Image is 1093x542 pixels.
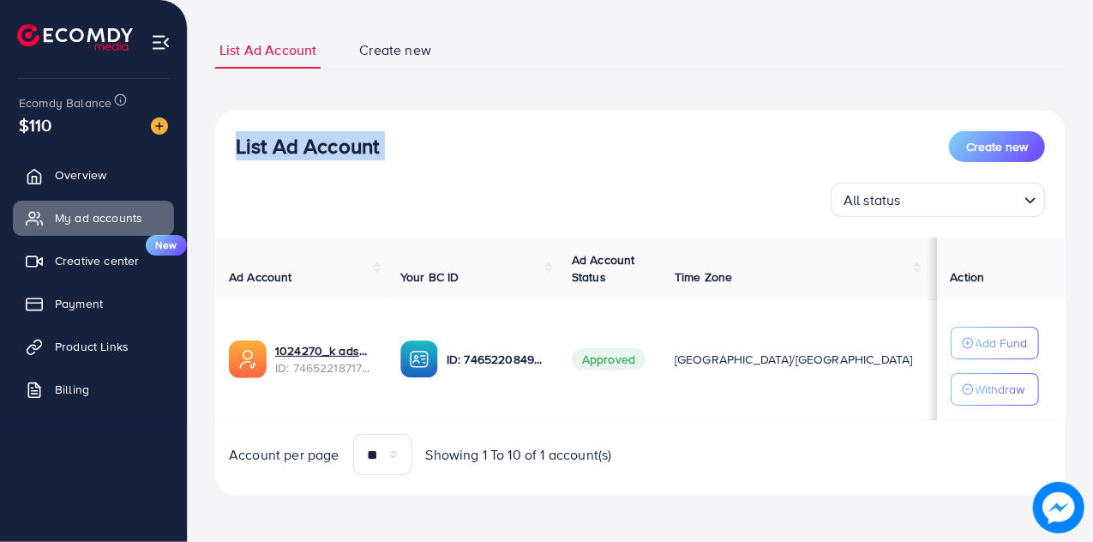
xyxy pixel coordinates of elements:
[426,445,612,465] span: Showing 1 To 10 of 1 account(s)
[447,349,544,370] p: ID: 7465220849314873360
[55,381,89,398] span: Billing
[236,134,379,159] h3: List Ad Account
[13,244,174,278] a: Creative centerNew
[275,359,373,376] span: ID: 7465221871748186128
[229,445,339,465] span: Account per page
[219,40,316,60] span: List Ad Account
[275,342,373,377] div: <span class='underline'>1024270_k ads_1738132429680</span></br>7465221871748186128
[675,268,732,286] span: Time Zone
[675,351,913,368] span: [GEOGRAPHIC_DATA]/[GEOGRAPHIC_DATA]
[400,340,438,378] img: ic-ba-acc.ded83a64.svg
[55,252,139,269] span: Creative center
[572,348,646,370] span: Approved
[831,183,1045,217] div: Search for option
[976,333,1028,353] p: Add Fund
[13,329,174,364] a: Product Links
[840,188,904,213] span: All status
[951,327,1039,359] button: Add Fund
[19,94,111,111] span: Ecomdy Balance
[55,166,106,184] span: Overview
[13,201,174,235] a: My ad accounts
[17,24,133,51] img: logo
[146,235,187,256] span: New
[951,268,985,286] span: Action
[151,33,171,52] img: menu
[151,117,168,135] img: image
[55,338,129,355] span: Product Links
[976,379,1025,400] p: Withdraw
[55,295,103,312] span: Payment
[229,340,267,378] img: ic-ads-acc.e4c84228.svg
[951,373,1039,406] button: Withdraw
[13,286,174,321] a: Payment
[229,268,292,286] span: Ad Account
[19,112,52,137] span: $110
[400,268,459,286] span: Your BC ID
[966,138,1028,155] span: Create new
[13,158,174,192] a: Overview
[1033,482,1084,533] img: image
[55,209,142,226] span: My ad accounts
[13,372,174,406] a: Billing
[949,131,1045,162] button: Create new
[572,251,635,286] span: Ad Account Status
[275,342,373,359] a: 1024270_k ads_1738132429680
[359,40,431,60] span: Create new
[906,184,1018,213] input: Search for option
